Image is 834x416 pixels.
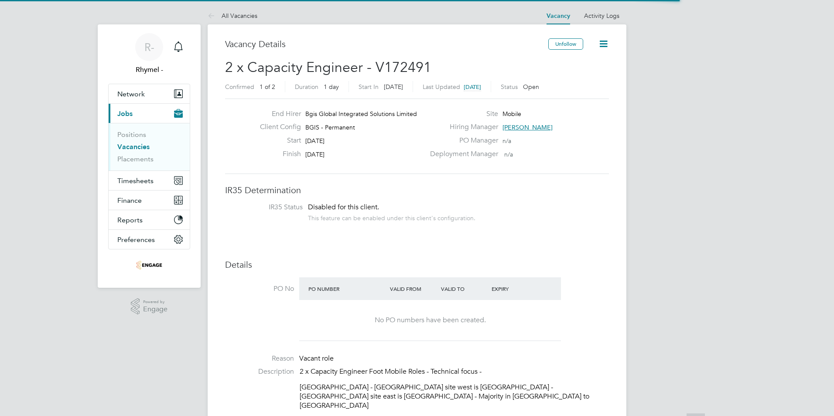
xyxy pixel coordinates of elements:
span: n/a [502,137,511,145]
label: Last Updated [423,83,460,91]
span: [PERSON_NAME] [502,123,553,131]
span: [DATE] [305,137,325,145]
label: Start [253,136,301,145]
span: Disabled for this client. [308,203,379,211]
span: 1 day [324,83,339,91]
span: Vacant role [299,354,334,363]
label: Finish [253,150,301,159]
span: Open [523,83,539,91]
button: Finance [109,191,190,210]
span: [DATE] [464,83,481,91]
label: Site [425,109,498,119]
div: Jobs [109,123,190,170]
span: Powered by [143,298,167,306]
label: Hiring Manager [425,123,498,132]
label: Status [501,83,518,91]
span: BGIS - Permanent [305,123,355,131]
p: [GEOGRAPHIC_DATA] - [GEOGRAPHIC_DATA] site west is [GEOGRAPHIC_DATA] - [GEOGRAPHIC_DATA] site eas... [300,383,609,410]
a: Positions [117,130,146,139]
label: Client Config [253,123,301,132]
label: PO No [225,284,294,293]
label: End Hirer [253,109,301,119]
div: PO Number [306,281,388,297]
label: Confirmed [225,83,254,91]
span: 2 x Capacity Engineer - V172491 [225,59,431,76]
span: Preferences [117,235,155,244]
span: [DATE] [384,83,403,91]
h3: Vacancy Details [225,38,548,50]
div: Expiry [489,281,540,297]
a: Powered byEngage [131,298,168,315]
a: Go to home page [108,258,190,272]
div: Valid To [439,281,490,297]
h3: IR35 Determination [225,184,609,196]
span: Reports [117,216,143,224]
div: Valid From [388,281,439,297]
label: Description [225,367,294,376]
label: Start In [359,83,379,91]
a: Placements [117,155,154,163]
label: PO Manager [425,136,498,145]
button: Unfollow [548,38,583,50]
span: Timesheets [117,177,154,185]
label: Deployment Manager [425,150,498,159]
span: Jobs [117,109,133,118]
span: Network [117,90,145,98]
label: IR35 Status [234,203,303,212]
span: [DATE] [305,150,325,158]
nav: Main navigation [98,24,201,288]
div: No PO numbers have been created. [308,316,552,325]
p: 2 x Capacity Engineer Foot Mobile Roles - Technical focus - [300,367,609,376]
span: 1 of 2 [260,83,275,91]
label: Duration [295,83,318,91]
span: Finance [117,196,142,205]
a: Vacancy [547,12,570,20]
span: R- [144,41,154,53]
a: All Vacancies [208,12,257,20]
label: Reason [225,354,294,363]
button: Timesheets [109,171,190,190]
span: Mobile [502,110,521,118]
span: Bgis Global Integrated Solutions Limited [305,110,417,118]
span: Rhymel - [108,65,190,75]
a: R-Rhymel - [108,33,190,75]
button: Reports [109,210,190,229]
button: Jobs [109,104,190,123]
div: This feature can be enabled under this client's configuration. [308,212,475,222]
img: thrivesw-logo-retina.png [136,258,162,272]
button: Network [109,84,190,103]
button: Preferences [109,230,190,249]
span: n/a [504,150,513,158]
a: Vacancies [117,143,150,151]
a: Activity Logs [584,12,619,20]
span: Engage [143,306,167,313]
h3: Details [225,259,609,270]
